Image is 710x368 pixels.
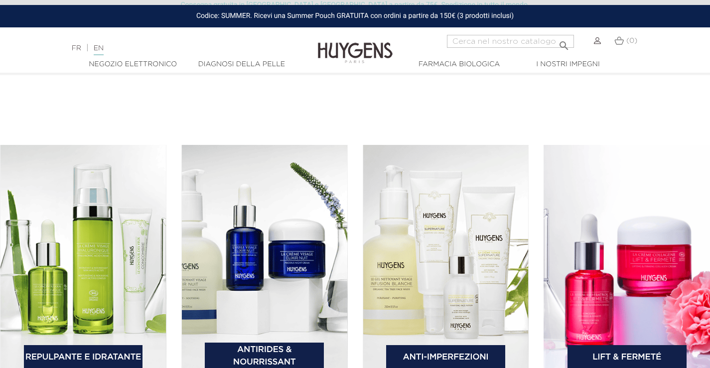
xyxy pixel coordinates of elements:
font: Antirides & Nourrissant [233,346,296,367]
a: Negozio elettronico [83,59,183,70]
font: | [86,44,89,52]
input: Ricerca [447,35,574,48]
font: Lift & Fermeté [592,353,661,362]
a: EN [94,45,104,55]
button:  [555,32,573,45]
font:  [558,40,570,52]
font: Anti-Imperfezioni [403,353,489,362]
font: Codice: SUMMER. Ricevi una Summer Pouch GRATUITA con ordini a partire da 150€ (3 prodotti inclusi) [196,12,514,20]
font: Farmacia biologica [419,61,500,68]
font: I nostri impegni [536,61,600,68]
font: Negozio elettronico [89,61,177,68]
font: Consegna gratuita in [GEOGRAPHIC_DATA] e [GEOGRAPHIC_DATA] a partire da 75€. Spedizione in tutto ... [180,1,529,9]
a: FR [72,45,81,52]
font: (0) [626,37,637,44]
a: Diagnosi della pelle [192,59,291,70]
a: I nostri impegni [518,59,618,70]
a: Farmacia biologica [410,59,509,70]
font: Diagnosi della pelle [198,61,285,68]
img: Huygens [318,26,393,65]
font: Repulpante e idratante [25,353,141,362]
font: EN [94,45,104,52]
